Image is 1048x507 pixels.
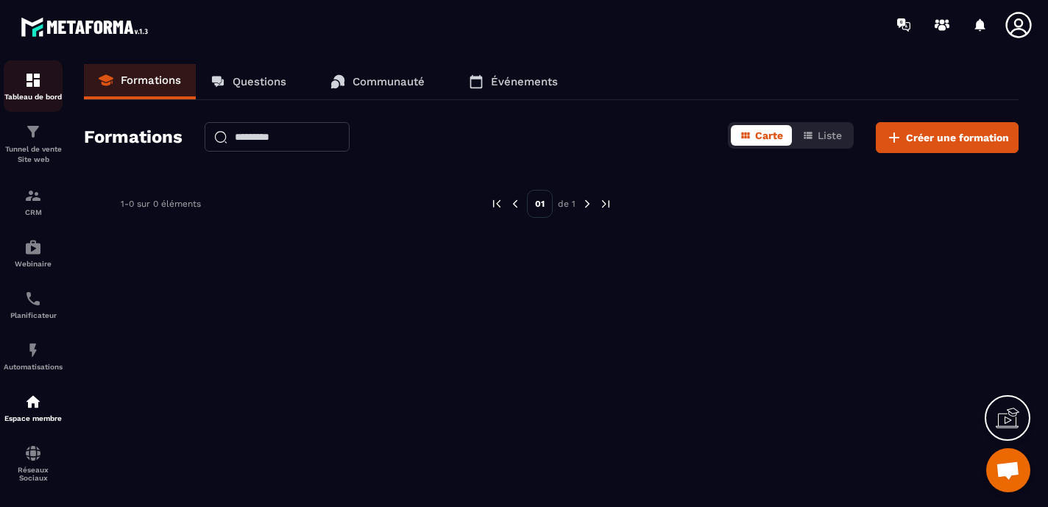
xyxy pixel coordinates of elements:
h2: Formations [84,122,183,153]
img: automations [24,341,42,359]
a: Formations [84,64,196,99]
img: scheduler [24,290,42,308]
a: formationformationCRM [4,176,63,227]
img: automations [24,238,42,256]
p: Réseaux Sociaux [4,466,63,482]
p: Événements [491,75,558,88]
a: Événements [454,64,573,99]
a: automationsautomationsWebinaire [4,227,63,279]
img: prev [509,197,522,210]
img: logo [21,13,153,40]
p: Automatisations [4,363,63,371]
a: automationsautomationsEspace membre [4,382,63,433]
p: Espace membre [4,414,63,422]
p: Webinaire [4,260,63,268]
img: next [599,197,612,210]
img: formation [24,71,42,89]
button: Liste [793,125,851,146]
p: Tunnel de vente Site web [4,144,63,165]
p: Tableau de bord [4,93,63,101]
img: prev [490,197,503,210]
span: Créer une formation [906,130,1009,145]
div: Ouvrir le chat [986,448,1030,492]
p: 1-0 sur 0 éléments [121,199,201,209]
a: automationsautomationsAutomatisations [4,330,63,382]
img: formation [24,187,42,205]
a: social-networksocial-networkRéseaux Sociaux [4,433,63,493]
button: Créer une formation [876,122,1019,153]
a: Communauté [316,64,439,99]
p: Planificateur [4,311,63,319]
a: schedulerschedulerPlanificateur [4,279,63,330]
a: Questions [196,64,301,99]
p: Questions [233,75,286,88]
span: Liste [818,130,842,141]
img: automations [24,393,42,411]
a: formationformationTableau de bord [4,60,63,112]
img: social-network [24,444,42,462]
a: formationformationTunnel de vente Site web [4,112,63,176]
span: Carte [755,130,783,141]
button: Carte [731,125,792,146]
img: next [581,197,594,210]
p: Formations [121,74,181,87]
p: 01 [527,190,553,218]
p: CRM [4,208,63,216]
img: formation [24,123,42,141]
p: Communauté [353,75,425,88]
p: de 1 [558,198,576,210]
